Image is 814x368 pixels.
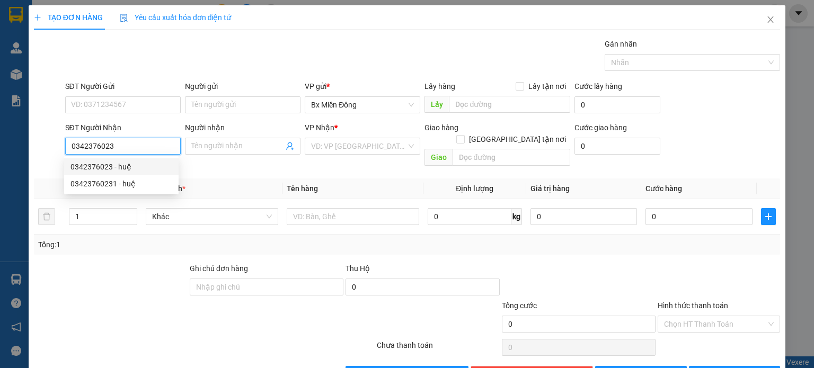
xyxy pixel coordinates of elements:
[65,80,181,92] div: SĐT Người Gửi
[530,184,570,193] span: Giá trị hàng
[70,178,172,190] div: 03423760231 - huệ
[530,208,638,225] input: 0
[9,10,25,21] span: Gửi:
[449,96,570,113] input: Dọc đường
[287,208,419,225] input: VD: Bàn, Ghế
[574,123,627,132] label: Cước giao hàng
[645,184,682,193] span: Cước hàng
[511,208,522,225] span: kg
[120,14,128,22] img: icon
[574,96,660,113] input: Cước lấy hàng
[424,123,458,132] span: Giao hàng
[78,9,150,22] div: Ea H`leo
[574,138,660,155] input: Cước giao hàng
[190,264,248,273] label: Ghi chú đơn hàng
[424,149,453,166] span: Giao
[77,79,150,104] div: HCM09250396
[76,41,89,52] span: CC
[761,208,776,225] button: plus
[756,5,785,35] button: Close
[605,40,637,48] label: Gán nhãn
[70,161,172,173] div: 0342376023 - huệ
[465,133,570,145] span: [GEOGRAPHIC_DATA] tận nơi
[658,301,728,310] label: Hình thức thanh toán
[34,13,103,22] span: TẠO ĐƠN HÀNG
[38,239,315,250] div: Tổng: 1
[574,82,622,91] label: Cước lấy hàng
[456,184,493,193] span: Định lượng
[91,57,105,72] span: SL
[376,339,500,358] div: Chưa thanh toán
[305,123,334,132] span: VP Nhận
[190,279,343,295] input: Ghi chú đơn hàng
[65,122,181,133] div: SĐT Người Nhận
[524,80,570,92] span: Lấy tận nơi
[453,149,570,166] input: Dọc đường
[286,142,294,150] span: user-add
[185,122,300,133] div: Người nhận
[9,9,70,34] div: Bx Miền Đông
[152,209,272,225] span: Khác
[287,184,318,193] span: Tên hàng
[766,15,775,24] span: close
[34,14,41,21] span: plus
[78,22,150,34] div: anh xuân 2
[120,13,232,22] span: Yêu cầu xuất hóa đơn điện tử
[502,301,537,310] span: Tổng cước
[64,158,179,175] div: 0342376023 - huệ
[346,264,370,273] span: Thu Hộ
[311,97,414,113] span: Bx Miền Đông
[424,96,449,113] span: Lấy
[424,82,455,91] span: Lấy hàng
[305,80,420,92] div: VP gửi
[9,58,150,71] div: Tên hàng: 1 th ( : 1 )
[78,10,103,21] span: Nhận:
[762,212,775,221] span: plus
[185,80,300,92] div: Người gửi
[38,208,55,225] button: delete
[64,175,179,192] div: 03423760231 - huệ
